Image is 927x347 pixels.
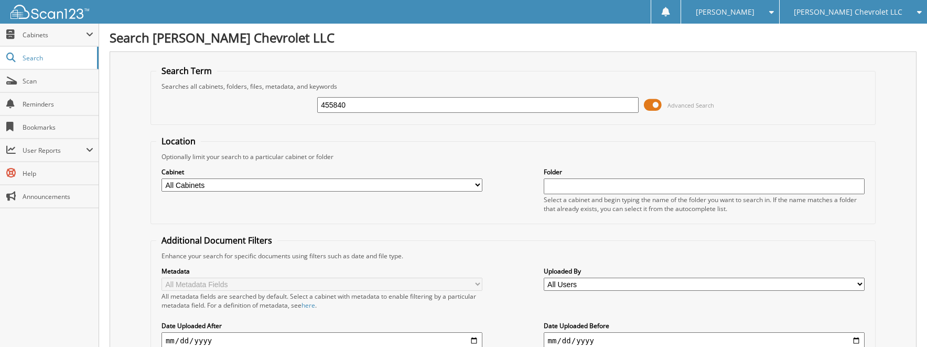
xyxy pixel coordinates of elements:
[544,195,865,213] div: Select a cabinet and begin typing the name of the folder you want to search in. If the name match...
[161,292,483,310] div: All metadata fields are searched by default. Select a cabinet with metadata to enable filtering b...
[544,321,865,330] label: Date Uploaded Before
[696,9,754,15] span: [PERSON_NAME]
[23,123,93,132] span: Bookmarks
[23,30,86,39] span: Cabinets
[156,251,870,260] div: Enhance your search for specific documents using filters such as date and file type.
[23,77,93,86] span: Scan
[544,267,865,276] label: Uploaded By
[23,54,92,62] span: Search
[667,101,714,109] span: Advanced Search
[23,146,86,155] span: User Reports
[544,167,865,176] label: Folder
[23,169,93,178] span: Help
[875,297,927,347] iframe: Chat Widget
[161,167,483,176] label: Cabinet
[156,135,201,147] legend: Location
[794,9,902,15] span: [PERSON_NAME] Chevrolet LLC
[23,192,93,201] span: Announcements
[156,65,217,77] legend: Search Term
[161,267,483,276] label: Metadata
[156,82,870,91] div: Searches all cabinets, folders, files, metadata, and keywords
[110,29,917,46] h1: Search [PERSON_NAME] Chevrolet LLC
[156,152,870,161] div: Optionally limit your search to a particular cabinet or folder
[161,321,483,330] label: Date Uploaded After
[23,100,93,109] span: Reminders
[10,5,89,19] img: scan123-logo-white.svg
[301,301,315,310] a: here
[156,235,277,246] legend: Additional Document Filters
